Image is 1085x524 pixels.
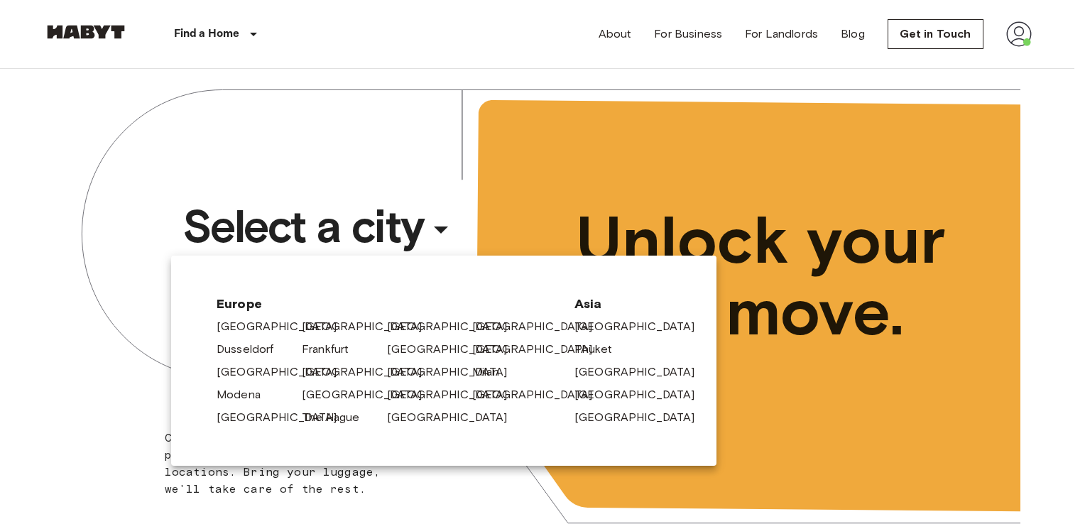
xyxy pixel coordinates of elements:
[472,341,607,358] a: [GEOGRAPHIC_DATA]
[574,341,626,358] a: Phuket
[387,409,522,426] a: [GEOGRAPHIC_DATA]
[387,386,522,403] a: [GEOGRAPHIC_DATA]
[217,318,351,335] a: [GEOGRAPHIC_DATA]
[302,409,374,426] a: The Hague
[217,364,351,381] a: [GEOGRAPHIC_DATA]
[217,295,552,312] span: Europe
[472,386,607,403] a: [GEOGRAPHIC_DATA]
[574,364,709,381] a: [GEOGRAPHIC_DATA]
[217,341,288,358] a: Dusseldorf
[574,318,709,335] a: [GEOGRAPHIC_DATA]
[387,341,522,358] a: [GEOGRAPHIC_DATA]
[574,386,709,403] a: [GEOGRAPHIC_DATA]
[302,341,363,358] a: Frankfurt
[472,318,607,335] a: [GEOGRAPHIC_DATA]
[302,386,437,403] a: [GEOGRAPHIC_DATA]
[387,364,522,381] a: [GEOGRAPHIC_DATA]
[302,364,437,381] a: [GEOGRAPHIC_DATA]
[217,386,275,403] a: Modena
[387,318,522,335] a: [GEOGRAPHIC_DATA]
[574,409,709,426] a: [GEOGRAPHIC_DATA]
[574,295,671,312] span: Asia
[472,364,513,381] a: Milan
[302,318,437,335] a: [GEOGRAPHIC_DATA]
[217,409,351,426] a: [GEOGRAPHIC_DATA]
